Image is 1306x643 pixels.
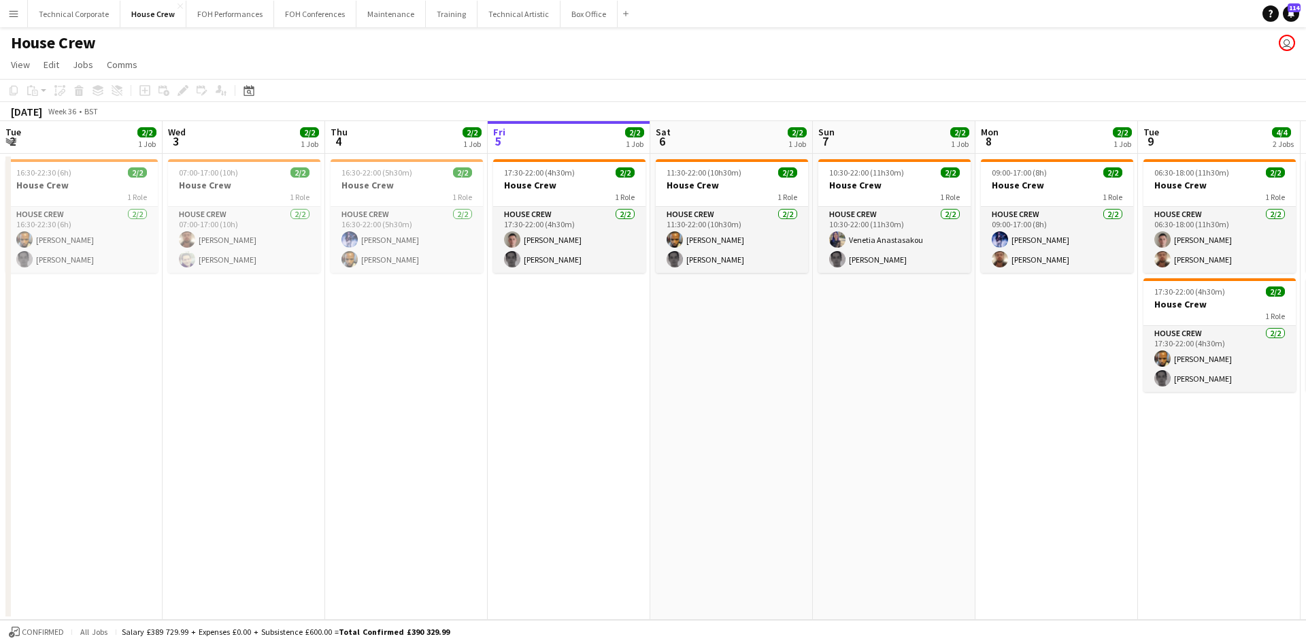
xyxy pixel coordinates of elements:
span: 10:30-22:00 (11h30m) [829,167,904,178]
h3: House Crew [168,179,320,191]
app-user-avatar: Abby Hubbard [1279,35,1295,51]
a: View [5,56,35,73]
button: FOH Conferences [274,1,356,27]
button: Confirmed [7,625,66,640]
span: 2/2 [950,127,969,137]
div: 09:00-17:00 (8h)2/2House Crew1 RoleHouse Crew2/209:00-17:00 (8h)[PERSON_NAME][PERSON_NAME] [981,159,1133,273]
app-job-card: 17:30-22:00 (4h30m)2/2House Crew1 RoleHouse Crew2/217:30-22:00 (4h30m)[PERSON_NAME][PERSON_NAME] [1143,278,1296,392]
div: 1 Job [626,139,643,149]
span: 16:30-22:00 (5h30m) [341,167,412,178]
h3: House Crew [981,179,1133,191]
span: Week 36 [45,106,79,116]
div: 1 Job [138,139,156,149]
span: 1 Role [1265,311,1285,321]
a: Edit [38,56,65,73]
app-job-card: 07:00-17:00 (10h)2/2House Crew1 RoleHouse Crew2/207:00-17:00 (10h)[PERSON_NAME][PERSON_NAME] [168,159,320,273]
div: 11:30-22:00 (10h30m)2/2House Crew1 RoleHouse Crew2/211:30-22:00 (10h30m)[PERSON_NAME][PERSON_NAME] [656,159,808,273]
h3: House Crew [5,179,158,191]
app-card-role: House Crew2/207:00-17:00 (10h)[PERSON_NAME][PERSON_NAME] [168,207,320,273]
span: Fri [493,126,505,138]
h3: House Crew [818,179,971,191]
span: 2/2 [788,127,807,137]
h3: House Crew [493,179,646,191]
h1: House Crew [11,33,96,53]
app-job-card: 10:30-22:00 (11h30m)2/2House Crew1 RoleHouse Crew2/210:30-22:00 (11h30m)Venetia Anastasakou[PERSO... [818,159,971,273]
span: 2/2 [300,127,319,137]
app-job-card: 16:30-22:00 (5h30m)2/2House Crew1 RoleHouse Crew2/216:30-22:00 (5h30m)[PERSON_NAME][PERSON_NAME] [331,159,483,273]
span: 09:00-17:00 (8h) [992,167,1047,178]
span: 1 Role [777,192,797,202]
span: 07:00-17:00 (10h) [179,167,238,178]
app-job-card: 06:30-18:00 (11h30m)2/2House Crew1 RoleHouse Crew2/206:30-18:00 (11h30m)[PERSON_NAME][PERSON_NAME] [1143,159,1296,273]
span: View [11,59,30,71]
span: 3 [166,133,186,149]
span: 1 Role [127,192,147,202]
span: 2/2 [1266,286,1285,297]
div: BST [84,106,98,116]
span: 6 [654,133,671,149]
span: Comms [107,59,137,71]
app-card-role: House Crew2/209:00-17:00 (8h)[PERSON_NAME][PERSON_NAME] [981,207,1133,273]
span: Sun [818,126,835,138]
span: 1 Role [290,192,309,202]
span: Jobs [73,59,93,71]
a: Comms [101,56,143,73]
span: Wed [168,126,186,138]
span: 9 [1141,133,1159,149]
span: Tue [1143,126,1159,138]
button: Technical Artistic [478,1,560,27]
a: 114 [1283,5,1299,22]
span: 1 Role [940,192,960,202]
span: 7 [816,133,835,149]
div: 1 Job [301,139,318,149]
div: Salary £389 729.99 + Expenses £0.00 + Subsistence £600.00 = [122,627,450,637]
app-card-role: House Crew2/216:30-22:00 (5h30m)[PERSON_NAME][PERSON_NAME] [331,207,483,273]
span: Total Confirmed £390 329.99 [339,627,450,637]
h3: House Crew [331,179,483,191]
span: 17:30-22:00 (4h30m) [1154,286,1225,297]
h3: House Crew [1143,298,1296,310]
app-card-role: House Crew2/210:30-22:00 (11h30m)Venetia Anastasakou[PERSON_NAME] [818,207,971,273]
app-job-card: 16:30-22:30 (6h)2/2House Crew1 RoleHouse Crew2/216:30-22:30 (6h)[PERSON_NAME][PERSON_NAME] [5,159,158,273]
span: Sat [656,126,671,138]
span: Tue [5,126,21,138]
span: 1 Role [1103,192,1122,202]
span: All jobs [78,627,110,637]
span: 4/4 [1272,127,1291,137]
app-card-role: House Crew2/216:30-22:30 (6h)[PERSON_NAME][PERSON_NAME] [5,207,158,273]
app-card-role: House Crew2/217:30-22:00 (4h30m)[PERSON_NAME][PERSON_NAME] [493,207,646,273]
span: 1 Role [1265,192,1285,202]
span: 16:30-22:30 (6h) [16,167,71,178]
button: Training [426,1,478,27]
span: 2/2 [778,167,797,178]
span: 06:30-18:00 (11h30m) [1154,167,1229,178]
span: Edit [44,59,59,71]
button: Maintenance [356,1,426,27]
span: 2/2 [616,167,635,178]
span: 17:30-22:00 (4h30m) [504,167,575,178]
app-job-card: 17:30-22:00 (4h30m)2/2House Crew1 RoleHouse Crew2/217:30-22:00 (4h30m)[PERSON_NAME][PERSON_NAME] [493,159,646,273]
span: 2/2 [1103,167,1122,178]
span: 2/2 [128,167,147,178]
span: 114 [1288,3,1301,12]
span: 5 [491,133,505,149]
span: 2/2 [463,127,482,137]
span: Confirmed [22,627,64,637]
span: 2/2 [941,167,960,178]
div: 1 Job [788,139,806,149]
div: [DATE] [11,105,42,118]
app-card-role: House Crew2/211:30-22:00 (10h30m)[PERSON_NAME][PERSON_NAME] [656,207,808,273]
span: 8 [979,133,999,149]
h3: House Crew [1143,179,1296,191]
button: FOH Performances [186,1,274,27]
button: House Crew [120,1,186,27]
span: 2/2 [625,127,644,137]
span: 1 Role [452,192,472,202]
span: 2/2 [1266,167,1285,178]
